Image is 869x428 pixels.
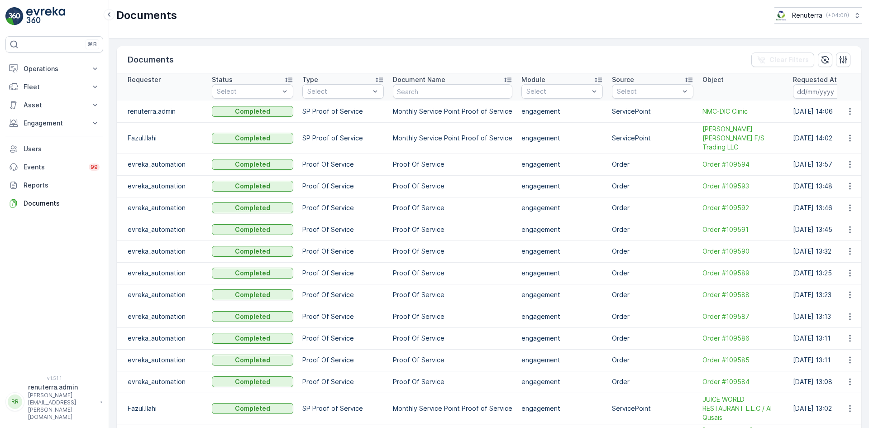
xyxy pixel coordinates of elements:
[302,225,384,234] p: Proof Of Service
[5,96,103,114] button: Asset
[393,334,512,343] p: Proof Of Service
[128,53,174,66] p: Documents
[617,87,679,96] p: Select
[212,246,293,257] button: Completed
[128,160,203,169] p: evreka_automation
[521,107,603,116] p: engagement
[702,203,784,212] a: Order #109592
[612,160,693,169] p: Order
[526,87,589,96] p: Select
[24,181,100,190] p: Reports
[702,356,784,365] a: Order #109585
[235,182,270,191] p: Completed
[702,247,784,256] a: Order #109590
[5,7,24,25] img: logo
[612,269,693,278] p: Order
[612,134,693,143] p: ServicePoint
[702,290,784,299] span: Order #109588
[393,312,512,321] p: Proof Of Service
[702,269,784,278] a: Order #109589
[793,84,855,99] input: dd/mm/yyyy
[393,203,512,212] p: Proof Of Service
[24,163,83,172] p: Events
[702,107,784,116] a: NMC-DIC Clinic
[235,377,270,386] p: Completed
[24,144,100,154] p: Users
[307,87,370,96] p: Select
[212,333,293,344] button: Completed
[128,377,203,386] p: evreka_automation
[235,404,270,413] p: Completed
[793,75,837,84] p: Requested At
[24,119,85,128] p: Engagement
[393,225,512,234] p: Proof Of Service
[212,355,293,365] button: Completed
[612,182,693,191] p: Order
[702,225,784,234] span: Order #109591
[302,75,318,84] p: Type
[302,334,384,343] p: Proof Of Service
[521,203,603,212] p: engagement
[91,164,98,171] p: 99
[702,312,784,321] a: Order #109587
[612,377,693,386] p: Order
[792,11,822,20] p: Renuterra
[826,12,849,19] p: ( +04:00 )
[128,134,203,143] p: Fazul.Ilahi
[212,181,293,192] button: Completed
[302,377,384,386] p: Proof Of Service
[521,160,603,169] p: engagement
[24,82,85,91] p: Fleet
[702,377,784,386] a: Order #109584
[702,75,724,84] p: Object
[235,312,270,321] p: Completed
[28,383,96,392] p: renuterra.admin
[702,125,784,152] span: [PERSON_NAME] [PERSON_NAME] F/S Trading LLC
[612,225,693,234] p: Order
[302,356,384,365] p: Proof Of Service
[393,377,512,386] p: Proof Of Service
[702,334,784,343] span: Order #109586
[235,356,270,365] p: Completed
[128,312,203,321] p: evreka_automation
[235,334,270,343] p: Completed
[521,404,603,413] p: engagement
[612,75,634,84] p: Source
[393,75,445,84] p: Document Name
[128,404,203,413] p: Fazul.Ilahi
[393,107,512,116] p: Monthly Service Point Proof of Service
[393,160,512,169] p: Proof Of Service
[235,160,270,169] p: Completed
[235,247,270,256] p: Completed
[128,107,203,116] p: renuterra.admin
[393,84,512,99] input: Search
[302,269,384,278] p: Proof Of Service
[212,202,293,213] button: Completed
[521,290,603,299] p: engagement
[521,356,603,365] p: engagement
[235,107,270,116] p: Completed
[302,134,384,143] p: SP Proof of Service
[212,159,293,170] button: Completed
[702,395,784,422] a: JUICE WORLD RESTAURANT L.L.C / Al Qusais
[521,134,603,143] p: engagement
[702,160,784,169] a: Order #109594
[217,87,279,96] p: Select
[128,75,161,84] p: Requester
[5,375,103,381] span: v 1.51.1
[5,194,103,212] a: Documents
[393,247,512,256] p: Proof Of Service
[702,182,784,191] a: Order #109593
[521,334,603,343] p: engagement
[302,203,384,212] p: Proof Of Service
[5,114,103,132] button: Engagement
[8,394,22,409] div: RR
[774,10,788,20] img: Screenshot_2024-07-26_at_13.33.01.png
[235,290,270,299] p: Completed
[751,53,814,67] button: Clear Filters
